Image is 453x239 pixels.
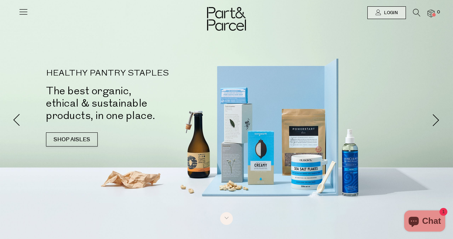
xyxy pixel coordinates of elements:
img: Part&Parcel [207,7,246,31]
p: HEALTHY PANTRY STAPLES [46,69,237,78]
span: Login [382,10,398,16]
a: SHOP AISLES [46,132,98,147]
a: 0 [428,10,435,17]
inbox-online-store-chat: Shopify online store chat [402,210,447,233]
a: Login [367,6,406,19]
h2: The best organic, ethical & sustainable products, in one place. [46,85,237,122]
span: 0 [435,9,442,16]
